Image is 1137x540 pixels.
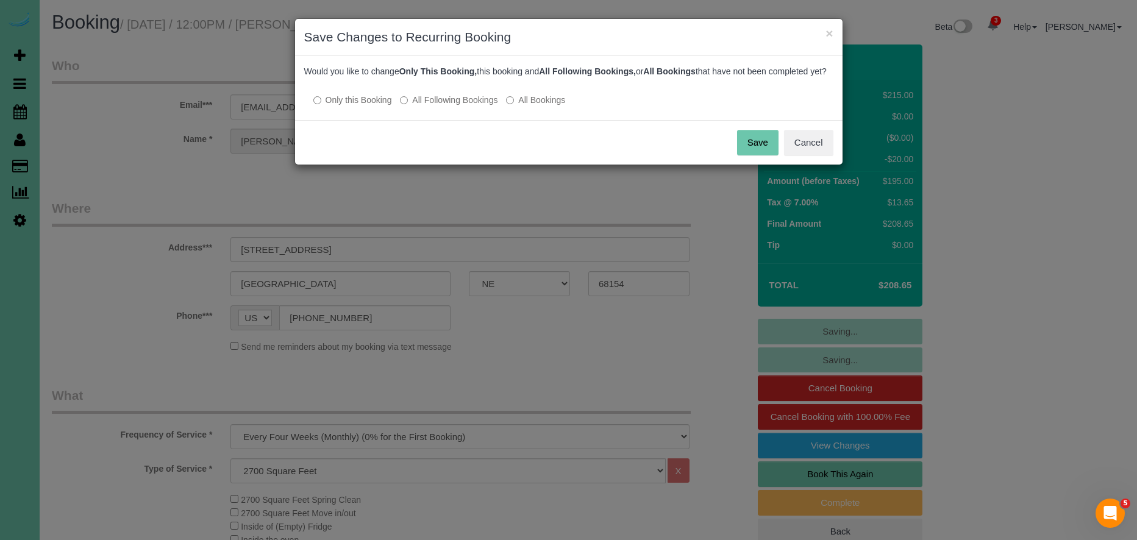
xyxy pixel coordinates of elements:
[506,94,565,106] label: All bookings that have not been completed yet will be changed.
[313,96,321,104] input: Only this Booking
[400,94,497,106] label: This and all the bookings after it will be changed.
[399,66,477,76] b: Only This Booking,
[313,94,392,106] label: All other bookings in the series will remain the same.
[784,130,833,155] button: Cancel
[304,65,833,77] p: Would you like to change this booking and or that have not been completed yet?
[737,130,779,155] button: Save
[1121,499,1130,508] span: 5
[1096,499,1125,528] iframe: Intercom live chat
[400,96,408,104] input: All Following Bookings
[506,96,514,104] input: All Bookings
[304,28,833,46] h3: Save Changes to Recurring Booking
[825,27,833,40] button: ×
[643,66,696,76] b: All Bookings
[539,66,636,76] b: All Following Bookings,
